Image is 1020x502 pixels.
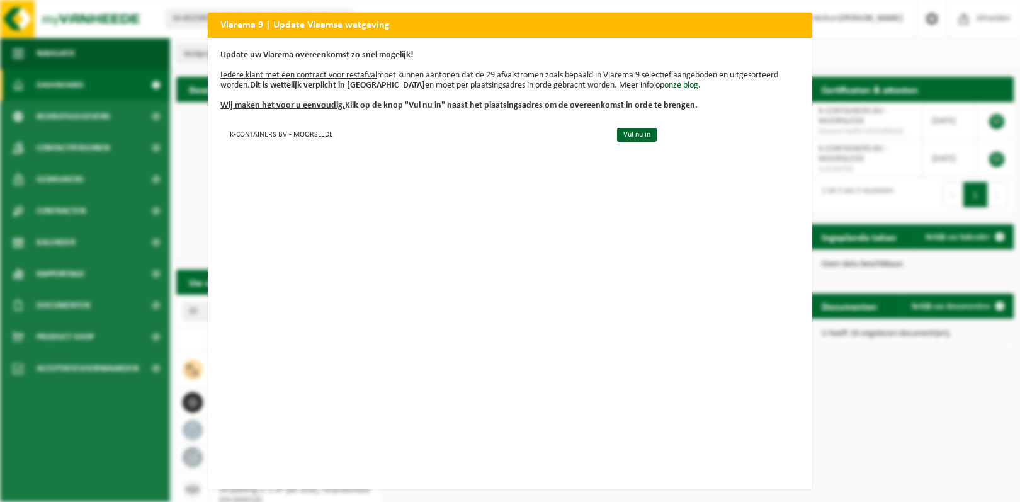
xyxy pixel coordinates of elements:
[220,101,345,110] u: Wij maken het voor u eenvoudig.
[208,13,812,37] h2: Vlarema 9 | Update Vlaamse wetgeving
[220,71,377,80] u: Iedere klant met een contract voor restafval
[220,101,698,110] b: Klik op de knop "Vul nu in" naast het plaatsingsadres om de overeenkomst in orde te brengen.
[220,50,800,111] p: moet kunnen aantonen dat de 29 afvalstromen zoals bepaald in Vlarema 9 selectief aangeboden en ui...
[617,128,657,142] a: Vul nu in
[220,50,414,60] b: Update uw Vlarema overeenkomst zo snel mogelijk!
[664,81,701,90] a: onze blog.
[250,81,425,90] b: Dit is wettelijk verplicht in [GEOGRAPHIC_DATA]
[220,123,606,144] td: K-CONTAINERS BV - MOORSLEDE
